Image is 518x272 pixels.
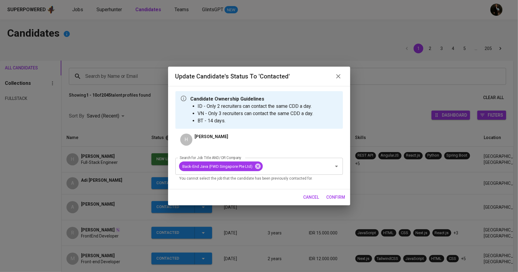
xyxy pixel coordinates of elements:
span: cancel [303,194,319,201]
li: BT - 14 days. [198,117,313,124]
p: Candidate Ownership Guidelines [191,95,313,103]
li: VN - Only 3 recruiters can contact the same CDD a day. [198,110,313,117]
p: [PERSON_NAME] [195,134,229,140]
span: Back-End Java (FWD Singapore Pte Ltd) [179,164,256,169]
button: Open [332,162,341,171]
div: Back-End Java (FWD Singapore Pte Ltd) [179,161,263,171]
p: You cannot select the job that the candidate has been previously contacted for. [180,176,339,182]
span: confirm [327,194,345,201]
li: ID - Only 2 recruiters can contact the same CDD a day. [198,103,313,110]
div: H [180,134,192,146]
button: cancel [301,192,322,203]
h6: Update Candidate's Status to 'Contacted' [175,71,290,81]
button: confirm [324,192,348,203]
